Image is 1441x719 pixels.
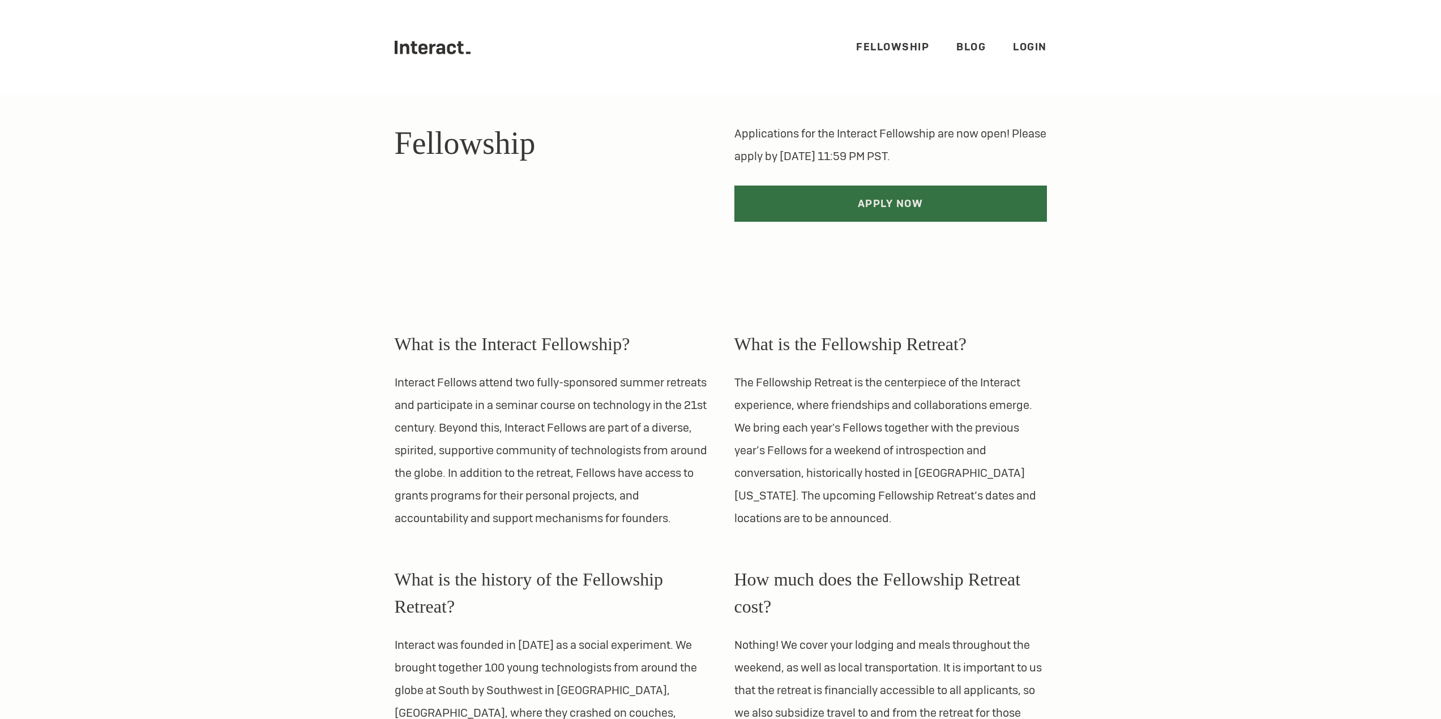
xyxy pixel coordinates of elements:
[956,40,986,53] a: Blog
[395,566,707,620] h3: What is the history of the Fellowship Retreat?
[395,371,707,529] p: Interact Fellows attend two fully-sponsored summer retreats and participate in a seminar course o...
[734,566,1047,620] h3: How much does the Fellowship Retreat cost?
[395,122,707,164] h1: Fellowship
[734,186,1047,222] a: Apply Now
[1013,40,1047,53] a: Login
[856,40,929,53] a: Fellowship
[734,371,1047,529] p: The Fellowship Retreat is the centerpiece of the Interact experience, where friendships and colla...
[734,122,1047,167] p: Applications for the Interact Fellowship are now open! Please apply by [DATE] 11:59 PM PST.
[734,330,1047,358] h3: What is the Fellowship Retreat?
[395,330,707,358] h3: What is the Interact Fellowship?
